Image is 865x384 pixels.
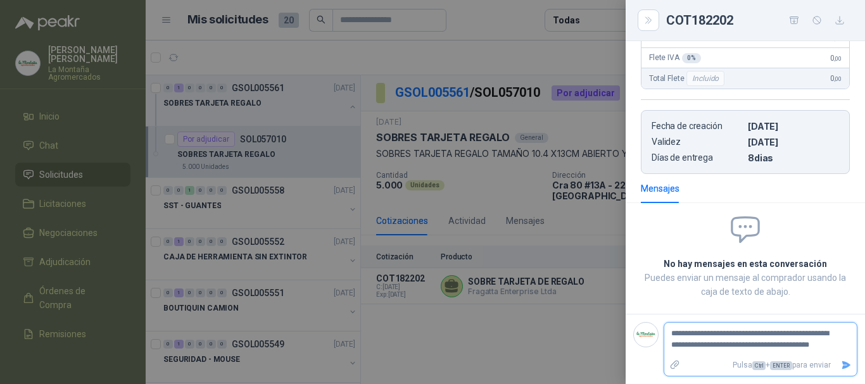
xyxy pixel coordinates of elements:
span: ENTER [770,361,792,370]
span: ,00 [834,55,842,62]
span: ,00 [834,75,842,82]
span: 0 [830,54,842,63]
span: ,00 [834,35,842,42]
div: COT182202 [666,10,850,30]
img: Company Logo [634,323,658,347]
span: 0 [830,74,842,83]
h2: No hay mensajes en esta conversación [641,257,850,271]
button: Close [641,13,656,28]
div: Incluido [686,71,724,86]
p: [DATE] [748,121,839,132]
p: 8 dias [748,152,839,163]
p: Días de entrega [652,152,743,163]
label: Adjuntar archivos [664,354,686,376]
p: Fecha de creación [652,121,743,132]
div: Mensajes [641,182,679,195]
span: Total Flete [649,71,727,86]
p: Pulsa + para enviar [686,354,837,376]
span: Flete IVA [649,53,701,63]
span: Ctrl [752,361,766,370]
p: Puedes enviar un mensaje al comprador usando la caja de texto de abajo. [641,271,850,299]
p: [DATE] [748,137,839,147]
p: Validez [652,137,743,147]
button: Enviar [836,354,857,376]
div: 0 % [682,53,701,63]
